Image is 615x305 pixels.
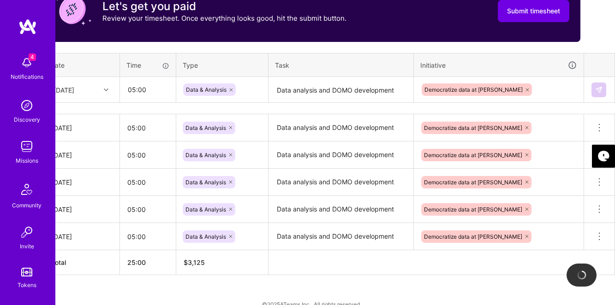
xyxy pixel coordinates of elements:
img: logo [18,18,37,35]
input: HH:MM [120,170,176,194]
img: bell [18,53,36,72]
th: Date [44,53,120,77]
img: discovery [18,96,36,115]
div: [DATE] [54,85,74,94]
div: Initiative [420,60,577,70]
div: Time [126,60,169,70]
span: Data & Analysis [186,86,227,93]
span: Democratize data at [PERSON_NAME] [424,86,523,93]
i: icon Chevron [104,88,108,92]
span: Democratize data at [PERSON_NAME] [424,124,522,131]
div: Tokens [18,280,36,290]
span: $ 3,125 [184,258,205,266]
img: teamwork [18,137,36,156]
div: null [591,82,607,97]
div: [DATE] [51,177,112,187]
span: Data & Analysis [185,152,226,158]
span: Democratize data at [PERSON_NAME] [424,206,522,213]
span: Democratize data at [PERSON_NAME] [424,152,522,158]
img: tokens [21,268,32,276]
img: Invite [18,223,36,241]
div: [DATE] [51,232,112,241]
div: Notifications [11,72,43,82]
span: Data & Analysis [185,179,226,186]
input: HH:MM [120,77,175,102]
div: [DATE] [51,123,112,133]
span: Submit timesheet [507,6,560,16]
span: Democratize data at [PERSON_NAME] [424,179,522,186]
th: Task [269,53,414,77]
p: Review your timesheet. Once everything looks good, hit the submit button. [102,13,346,23]
th: 25:00 [120,250,176,275]
input: HH:MM [120,116,176,140]
textarea: Data analysis and DOMO development [269,142,412,168]
span: 4 [29,53,36,61]
textarea: Data analysis and DOMO development [269,170,412,195]
div: [DATE] [51,205,112,214]
img: loading [576,269,587,281]
textarea: Data analysis and DOMO development [269,197,412,222]
div: Missions [16,156,38,165]
img: Submit [595,86,603,94]
span: Democratize data at [PERSON_NAME] [424,233,522,240]
input: HH:MM [120,197,176,222]
input: HH:MM [120,143,176,167]
span: Data & Analysis [185,206,226,213]
textarea: Data analysis and DOMO development [269,224,412,249]
div: Discovery [14,115,40,124]
div: Community [12,200,42,210]
th: Total [44,250,120,275]
textarea: Data analysis and DOMO development [269,115,412,141]
span: Data & Analysis [185,124,226,131]
textarea: Data analysis and DOMO development [269,78,412,102]
div: Invite [20,241,34,251]
div: [DATE] [51,150,112,160]
img: Community [16,178,38,200]
span: Data & Analysis [185,233,226,240]
input: HH:MM [120,224,176,249]
th: Type [176,53,269,77]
